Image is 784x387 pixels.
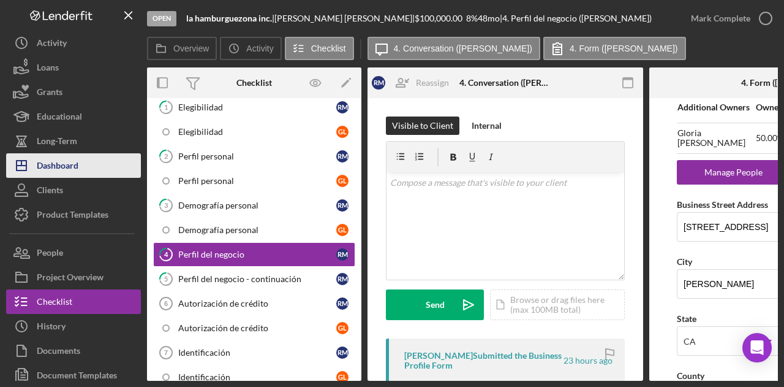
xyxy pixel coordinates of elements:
label: Overview [173,44,209,53]
div: G L [336,371,349,383]
button: Overview [147,37,217,60]
a: 2Perfil personalRM [153,144,355,169]
a: Project Overview [6,265,141,289]
div: Product Templates [37,202,108,230]
div: 4. Conversation ([PERSON_NAME]) [459,78,551,88]
div: Loans [37,55,59,83]
div: Mark Complete [691,6,750,31]
div: R M [336,297,349,310]
div: Perfil del negocio [178,250,336,259]
label: Business Street Address [677,199,768,210]
b: la hamburguezona inc. [186,13,272,23]
div: Send [426,289,445,320]
div: Educational [37,104,82,132]
div: Identificación [178,348,336,358]
div: Checklist [37,289,72,317]
a: Activity [6,31,141,55]
div: Documents [37,339,80,366]
div: Demografía personal [178,225,336,235]
div: Visible to Client [392,117,453,135]
a: 7IdentificaciónRM [153,340,355,365]
div: R M [336,150,349,163]
a: 3Demografía personalRM [153,193,355,218]
button: People [6,240,141,265]
button: Long-Term [6,129,141,153]
a: 4Perfil del negocioRM [153,242,355,267]
div: Autorización de crédito [178,299,336,308]
td: Gloria [PERSON_NAME] [677,123,755,153]
div: CA [684,337,696,347]
button: Clients [6,178,141,202]
div: Perfil del negocio - continuación [178,274,336,284]
button: 4. Conversation ([PERSON_NAME]) [367,37,540,60]
div: Reassign [416,71,449,95]
div: Identificación [178,372,336,382]
td: Additional Owners [677,92,755,123]
a: Loans [6,55,141,80]
div: 48 mo [478,13,500,23]
a: Demografía personalGL [153,218,355,242]
button: Activity [220,37,281,60]
tspan: 6 [164,300,168,307]
tspan: 5 [164,275,168,283]
div: Perfil personal [178,176,336,186]
div: G L [336,224,349,236]
button: Checklist [6,289,141,314]
div: Open Intercom Messenger [742,333,772,362]
label: County [677,370,704,381]
a: 1ElegibilidadRM [153,95,355,120]
div: Demografía personal [178,201,336,210]
div: Project Overview [37,265,104,293]
div: | 4. Perfil del negocio ([PERSON_NAME]) [500,13,652,23]
div: Perfil personal [178,151,336,161]
div: R M [336,101,349,113]
button: Visible to Client [386,117,459,135]
button: Send [386,289,484,320]
tspan: 1 [164,103,168,111]
div: Open [147,11,176,26]
button: Checklist [285,37,354,60]
button: Mark Complete [679,6,778,31]
div: Checklist [236,78,272,88]
div: $100,000.00 [415,13,466,23]
tspan: 4 [164,250,168,258]
button: 4. Form ([PERSON_NAME]) [543,37,686,60]
a: History [6,314,141,339]
label: Activity [246,44,273,53]
label: 4. Conversation ([PERSON_NAME]) [394,44,532,53]
div: Dashboard [37,153,78,181]
label: 4. Form ([PERSON_NAME]) [570,44,678,53]
tspan: 2 [164,152,168,160]
div: G L [336,322,349,334]
tspan: 3 [164,201,168,209]
div: | [186,13,274,23]
button: Documents [6,339,141,363]
div: R M [336,347,349,359]
div: R M [336,273,349,285]
button: Internal [466,117,508,135]
button: Dashboard [6,153,141,178]
div: Grants [37,80,62,107]
div: R M [336,248,349,261]
div: [PERSON_NAME] Submitted the Business Profile Form [404,351,562,370]
div: G L [336,126,349,138]
a: 6Autorización de créditoRM [153,291,355,316]
a: 5Perfil del negocio - continuaciónRM [153,267,355,291]
button: Grants [6,80,141,104]
div: [PERSON_NAME] [PERSON_NAME] | [274,13,415,23]
div: Clients [37,178,63,205]
button: Product Templates [6,202,141,227]
div: Elegibilidad [178,127,336,137]
div: R M [372,76,385,90]
div: 8 % [466,13,478,23]
div: History [37,314,66,342]
div: Autorización de crédito [178,323,336,333]
div: Activity [37,31,67,58]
